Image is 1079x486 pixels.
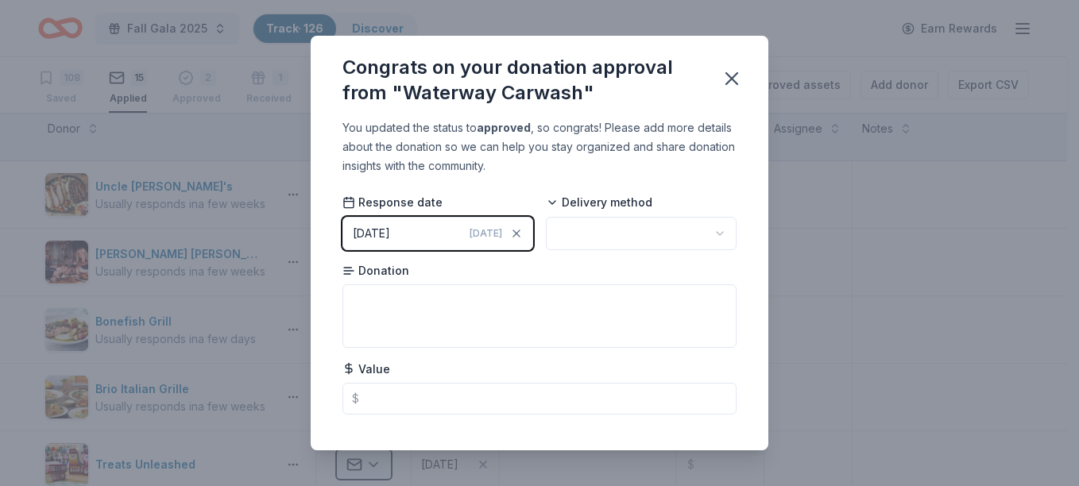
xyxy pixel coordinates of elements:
span: Value [342,361,390,377]
div: [DATE] [353,224,390,243]
div: You updated the status to , so congrats! Please add more details about the donation so we can hel... [342,118,737,175]
div: Congrats on your donation approval from "Waterway Carwash" [342,55,702,106]
span: Response date [342,195,443,210]
span: [DATE] [470,227,502,240]
b: approved [477,121,531,134]
span: Delivery method [546,195,652,210]
button: [DATE][DATE] [342,217,533,250]
span: Donation [342,263,409,279]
